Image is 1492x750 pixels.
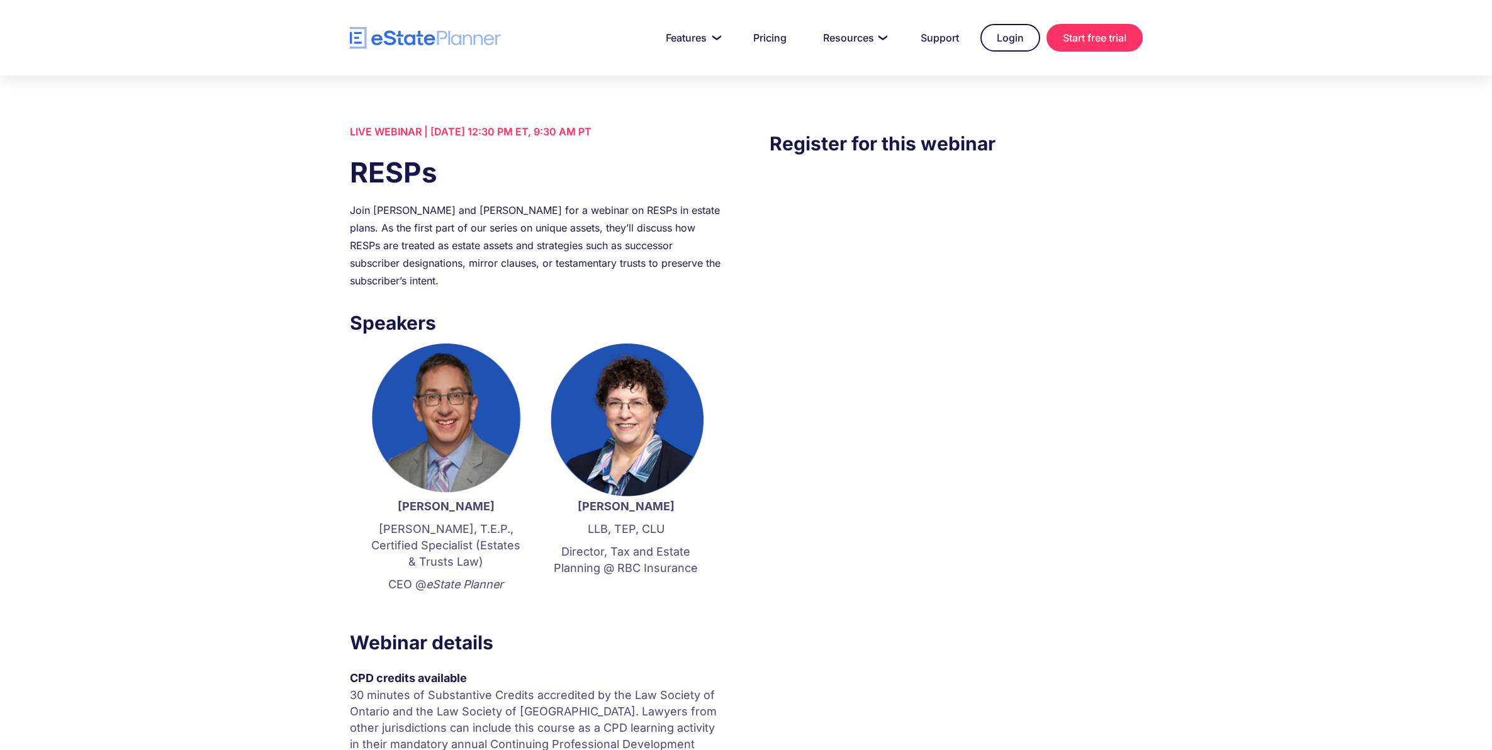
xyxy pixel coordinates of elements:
[426,578,503,591] em: eState Planner
[369,521,524,570] p: [PERSON_NAME], T.E.P., Certified Specialist (Estates & Trusts Law)
[549,583,704,599] p: ‍
[350,308,722,337] h3: Speakers
[350,201,722,289] div: Join [PERSON_NAME] and [PERSON_NAME] for a webinar on RESPs in estate plans. As the first part of...
[549,544,704,576] p: Director, Tax and Estate Planning @ RBC Insurance
[369,576,524,593] p: CEO @
[651,25,732,50] a: Features
[369,599,524,615] p: ‍
[350,153,722,192] h1: RESPs
[350,123,722,140] div: LIVE WEBINAR | [DATE] 12:30 PM ET, 9:30 AM PT
[980,24,1040,52] a: Login
[350,628,722,657] h3: Webinar details
[808,25,899,50] a: Resources
[906,25,974,50] a: Support
[1046,24,1143,52] a: Start free trial
[398,500,495,513] strong: [PERSON_NAME]
[738,25,802,50] a: Pricing
[350,671,467,685] strong: CPD credits available
[578,500,675,513] strong: [PERSON_NAME]
[770,129,1142,158] h3: Register for this webinar
[549,521,704,537] p: LLB, TEP, CLU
